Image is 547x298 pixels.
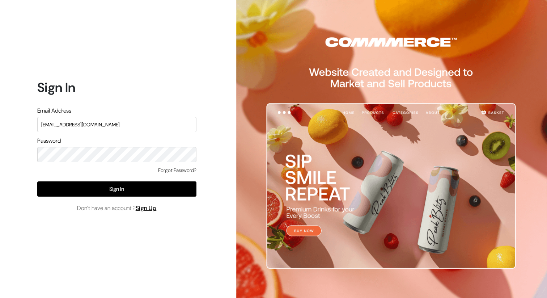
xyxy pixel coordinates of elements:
a: Sign Up [136,204,157,212]
label: Email Address [37,106,71,115]
button: Sign In [37,181,196,197]
h1: Sign In [37,80,196,95]
span: Don’t have an account ? [77,204,157,213]
a: Forgot Password? [158,167,196,174]
label: Password [37,137,61,145]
